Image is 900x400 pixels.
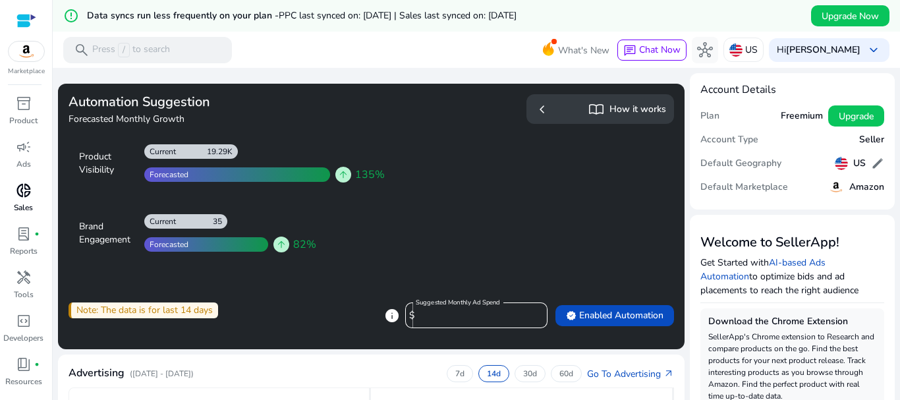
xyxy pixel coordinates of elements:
[745,38,758,61] p: US
[555,305,674,326] button: verifiedEnabled Automation
[69,302,218,318] div: Note: The data is for last 14 days
[213,216,227,227] div: 35
[118,43,130,57] span: /
[5,376,42,387] p: Resources
[853,158,866,169] h5: US
[859,134,884,146] h5: Seller
[130,368,194,380] p: ([DATE] - [DATE])
[839,109,874,123] span: Upgrade
[16,270,32,285] span: handyman
[777,45,860,55] p: Hi
[69,113,366,126] h4: Forecasted Monthly Growth
[700,111,719,122] h5: Plan
[16,139,32,155] span: campaign
[355,167,385,183] span: 135%
[144,239,188,250] div: Forecasted
[79,220,136,246] div: Brand Engagement
[708,316,877,328] h5: Download the Chrome Extension
[79,150,136,177] div: Product Visibility
[700,158,781,169] h5: Default Geography
[3,332,43,344] p: Developers
[455,368,464,379] p: 7d
[866,42,882,58] span: keyboard_arrow_down
[69,94,366,110] h3: Automation Suggestion
[16,158,31,170] p: Ads
[697,42,713,58] span: hub
[144,216,176,227] div: Current
[700,182,788,193] h5: Default Marketplace
[69,367,125,380] h4: Advertising
[87,11,517,22] h5: Data syncs run less frequently on your plan -
[487,368,501,379] p: 14d
[416,298,500,307] mat-label: Suggested Monthly Ad Spend
[8,67,45,76] p: Marketplace
[534,101,550,117] span: chevron_left
[409,309,414,322] span: $
[9,115,38,127] p: Product
[74,42,90,58] span: search
[16,96,32,111] span: inventory_2
[9,42,44,61] img: amazon.svg
[849,182,884,193] h5: Amazon
[588,101,604,117] span: import_contacts
[144,146,176,157] div: Current
[207,146,238,157] div: 19.29K
[835,157,848,170] img: us.svg
[781,111,823,122] h5: Freemium
[700,235,885,250] h3: Welcome to SellerApp!
[692,37,718,63] button: hub
[822,9,879,23] span: Upgrade Now
[700,134,758,146] h5: Account Type
[16,226,32,242] span: lab_profile
[63,8,79,24] mat-icon: error_outline
[786,43,860,56] b: [PERSON_NAME]
[558,39,609,62] span: What's New
[293,237,316,252] span: 82%
[92,43,170,57] p: Press to search
[34,231,40,237] span: fiber_manual_record
[609,104,666,115] h5: How it works
[566,308,663,322] span: Enabled Automation
[587,367,674,381] a: Go To Advertisingarrow_outward
[559,368,573,379] p: 60d
[523,368,537,379] p: 30d
[16,357,32,372] span: book_4
[276,239,287,250] span: arrow_upward
[34,362,40,367] span: fiber_manual_record
[384,308,400,324] span: info
[14,202,33,214] p: Sales
[729,43,743,57] img: us.svg
[828,179,844,195] img: amazon.svg
[700,84,885,96] h4: Account Details
[828,105,884,127] button: Upgrade
[279,9,517,22] span: PPC last synced on: [DATE] | Sales last synced on: [DATE]
[16,313,32,329] span: code_blocks
[811,5,889,26] button: Upgrade Now
[10,245,38,257] p: Reports
[700,256,885,297] p: Get Started with to optimize bids and ad placements to reach the right audience
[663,368,674,379] span: arrow_outward
[639,43,681,56] span: Chat Now
[566,310,577,321] span: verified
[871,157,884,170] span: edit
[144,169,188,180] div: Forecasted
[16,183,32,198] span: donut_small
[700,256,826,283] a: AI-based Ads Automation
[14,289,34,300] p: Tools
[623,44,636,57] span: chat
[617,40,687,61] button: chatChat Now
[338,169,349,180] span: arrow_upward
